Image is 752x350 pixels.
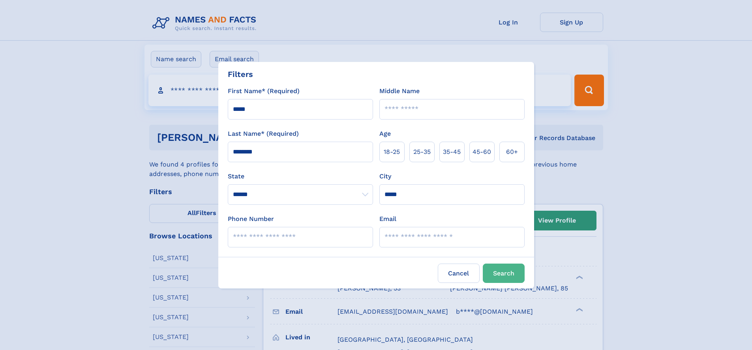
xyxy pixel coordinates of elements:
label: State [228,172,373,181]
label: Age [379,129,391,139]
label: Middle Name [379,86,420,96]
label: Cancel [438,264,480,283]
label: Phone Number [228,214,274,224]
label: First Name* (Required) [228,86,300,96]
span: 35‑45 [443,147,461,157]
label: Last Name* (Required) [228,129,299,139]
span: 60+ [506,147,518,157]
span: 18‑25 [384,147,400,157]
span: 25‑35 [413,147,431,157]
label: City [379,172,391,181]
label: Email [379,214,396,224]
span: 45‑60 [473,147,491,157]
button: Search [483,264,525,283]
div: Filters [228,68,253,80]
